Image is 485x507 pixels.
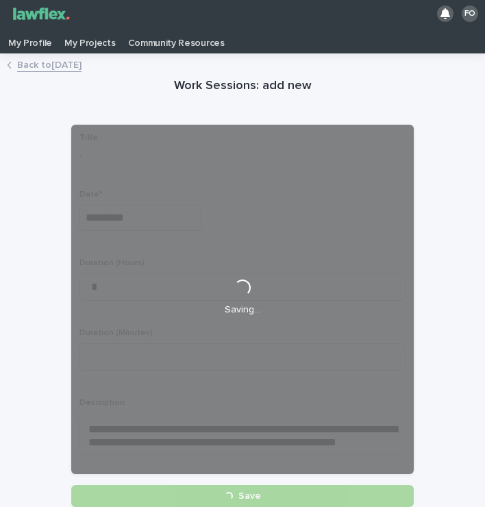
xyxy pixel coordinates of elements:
p: My Profile [8,27,52,49]
h1: Work Sessions: add new [71,78,414,95]
a: My Profile [2,27,58,53]
p: Community Resources [128,27,225,49]
a: Community Resources [122,27,231,53]
img: Gnvw4qrBSHOAfo8VMhG6 [8,5,75,23]
div: FO [462,5,478,22]
a: My Projects [58,27,122,53]
button: Save [71,485,414,507]
a: Back to[DATE] [17,56,82,72]
p: Saving… [225,304,260,316]
span: Save [238,491,261,501]
p: My Projects [64,27,116,49]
